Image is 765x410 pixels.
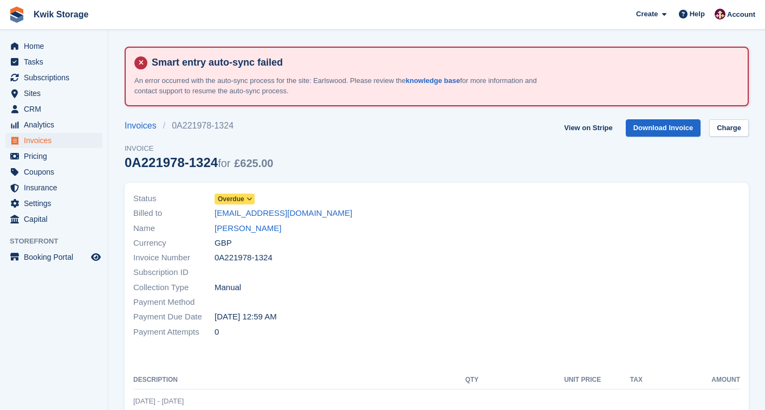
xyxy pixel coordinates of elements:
[133,193,215,205] span: Status
[560,119,617,137] a: View on Stripe
[727,9,755,20] span: Account
[5,164,102,180] a: menu
[10,236,108,247] span: Storefront
[125,119,273,132] nav: breadcrumbs
[133,252,215,264] span: Invoice Number
[147,56,739,69] h4: Smart entry auto-sync failed
[215,252,273,264] span: 0A221978-1324
[478,371,601,389] th: Unit Price
[133,311,215,323] span: Payment Due Date
[9,7,25,23] img: stora-icon-8386f47178a22dfd0bd8f6a31ec36ba5ce8667c1dd55bd0f319d3a0aa187defe.svg
[133,281,215,294] span: Collection Type
[709,119,749,137] a: Charge
[24,117,89,132] span: Analytics
[133,222,215,235] span: Name
[218,194,244,204] span: Overdue
[643,371,740,389] th: Amount
[5,117,102,132] a: menu
[5,86,102,101] a: menu
[715,9,725,20] img: ellie tragonette
[636,9,658,20] span: Create
[133,237,215,249] span: Currency
[24,249,89,265] span: Booking Portal
[125,143,273,154] span: Invoice
[406,76,460,85] a: knowledge base
[5,196,102,211] a: menu
[133,207,215,220] span: Billed to
[24,180,89,195] span: Insurance
[626,119,701,137] a: Download Invoice
[215,311,277,323] time: 2025-10-01 23:59:59 UTC
[89,251,102,264] a: Preview store
[215,326,219,338] span: 0
[5,249,102,265] a: menu
[125,155,273,170] div: 0A221978-1324
[5,39,102,54] a: menu
[24,101,89,117] span: CRM
[133,266,215,279] span: Subscription ID
[234,157,273,169] span: £625.00
[133,326,215,338] span: Payment Attempts
[24,212,89,227] span: Capital
[5,54,102,69] a: menu
[125,119,163,132] a: Invoices
[133,397,184,405] span: [DATE] - [DATE]
[690,9,705,20] span: Help
[215,281,241,294] span: Manual
[215,222,281,235] a: [PERSON_NAME]
[601,371,643,389] th: Tax
[215,193,255,205] a: Overdue
[134,75,541,97] p: An error occurred with the auto-sync process for the site: Earlswood. Please review the for more ...
[434,371,478,389] th: QTY
[29,5,93,23] a: Kwik Storage
[5,133,102,148] a: menu
[5,149,102,164] a: menu
[24,164,89,180] span: Coupons
[24,133,89,148] span: Invoices
[5,101,102,117] a: menu
[24,149,89,164] span: Pricing
[5,180,102,195] a: menu
[215,207,352,220] a: [EMAIL_ADDRESS][DOMAIN_NAME]
[215,237,232,249] span: GBP
[24,86,89,101] span: Sites
[5,212,102,227] a: menu
[5,70,102,85] a: menu
[24,70,89,85] span: Subscriptions
[133,296,215,309] span: Payment Method
[133,371,434,389] th: Description
[24,39,89,54] span: Home
[24,54,89,69] span: Tasks
[218,157,230,169] span: for
[24,196,89,211] span: Settings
